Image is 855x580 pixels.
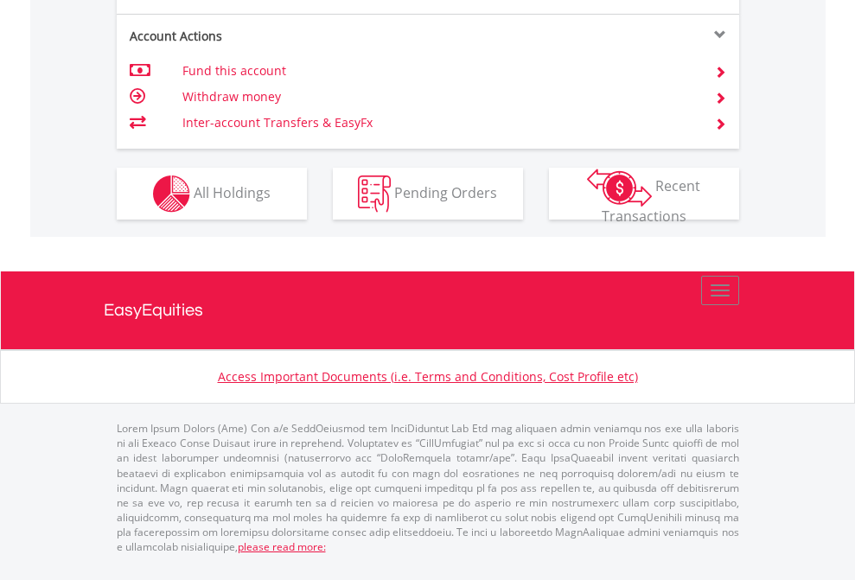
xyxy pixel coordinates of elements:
[104,271,752,349] a: EasyEquities
[194,182,271,201] span: All Holdings
[333,168,523,220] button: Pending Orders
[153,175,190,213] img: holdings-wht.png
[182,58,693,84] td: Fund this account
[549,168,739,220] button: Recent Transactions
[182,110,693,136] td: Inter-account Transfers & EasyFx
[182,84,693,110] td: Withdraw money
[218,368,638,385] a: Access Important Documents (i.e. Terms and Conditions, Cost Profile etc)
[117,421,739,554] p: Lorem Ipsum Dolors (Ame) Con a/e SeddOeiusmod tem InciDiduntut Lab Etd mag aliquaen admin veniamq...
[238,539,326,554] a: please read more:
[394,182,497,201] span: Pending Orders
[117,28,428,45] div: Account Actions
[587,169,652,207] img: transactions-zar-wht.png
[358,175,391,213] img: pending_instructions-wht.png
[117,168,307,220] button: All Holdings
